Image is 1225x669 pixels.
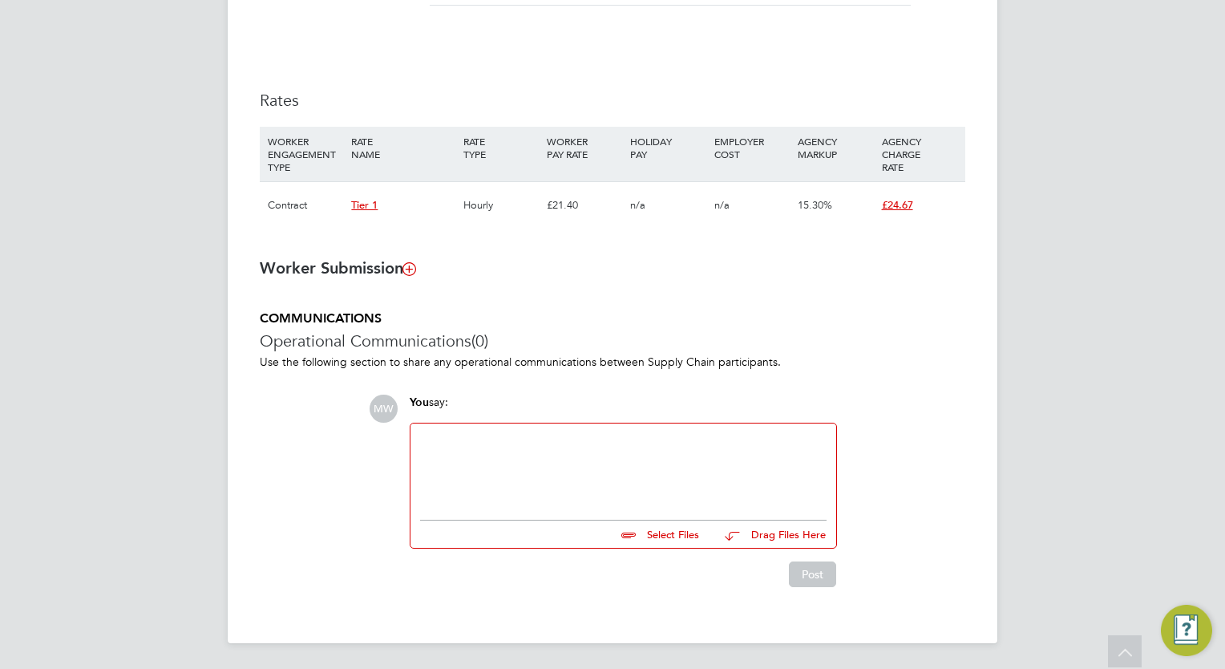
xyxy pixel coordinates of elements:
span: (0) [471,330,488,351]
b: Worker Submission [260,258,415,278]
div: RATE TYPE [459,127,543,168]
span: You [410,395,429,409]
div: RATE NAME [347,127,459,168]
div: Hourly [459,182,543,229]
span: n/a [630,198,645,212]
div: say: [410,395,837,423]
span: £24.67 [882,198,913,212]
span: Tier 1 [351,198,378,212]
button: Engage Resource Center [1161,605,1212,656]
button: Post [789,562,836,587]
div: EMPLOYER COST [710,127,794,168]
h3: Rates [260,90,965,111]
span: n/a [714,198,730,212]
div: Contract [264,182,347,229]
div: AGENCY MARKUP [794,127,877,168]
div: £21.40 [543,182,626,229]
span: MW [370,395,398,423]
h3: Operational Communications [260,330,965,351]
div: WORKER ENGAGEMENT TYPE [264,127,347,181]
h5: COMMUNICATIONS [260,310,965,327]
p: Use the following section to share any operational communications between Supply Chain participants. [260,355,965,369]
div: AGENCY CHARGE RATE [878,127,961,181]
button: Drag Files Here [712,518,827,552]
span: 15.30% [798,198,832,212]
div: HOLIDAY PAY [626,127,710,168]
div: WORKER PAY RATE [543,127,626,168]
